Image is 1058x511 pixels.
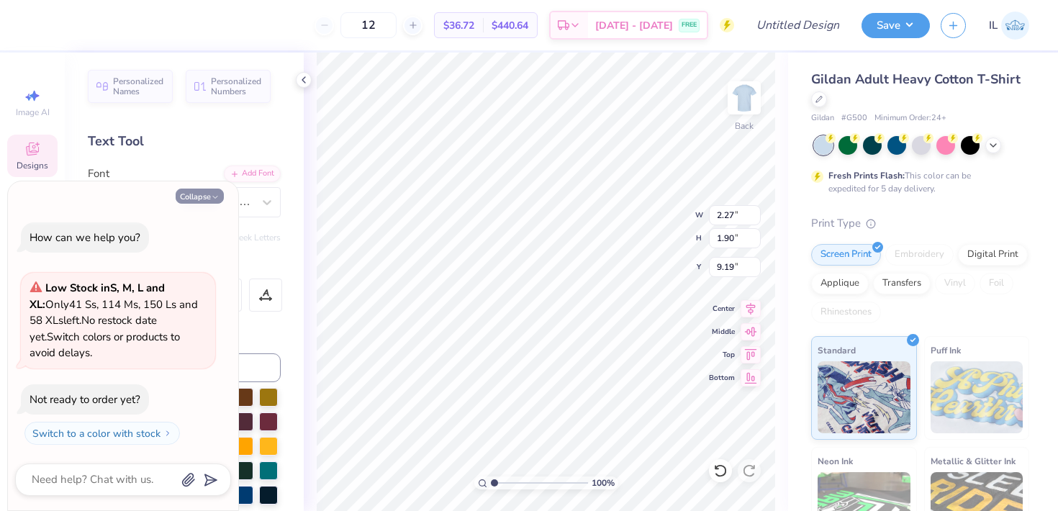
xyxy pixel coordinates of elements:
span: Metallic & Glitter Ink [931,453,1016,469]
span: 100 % [592,476,615,489]
div: Vinyl [935,273,975,294]
div: Applique [811,273,869,294]
div: Back [735,119,754,132]
span: No restock date yet. [30,313,157,344]
span: $36.72 [443,18,474,33]
span: Personalized Numbers [211,76,262,96]
img: Back [730,83,759,112]
strong: Low Stock in S, M, L and XL : [30,281,165,312]
img: Standard [818,361,910,433]
div: Print Type [811,215,1029,232]
div: How can we help you? [30,230,140,245]
strong: Fresh Prints Flash: [828,170,905,181]
span: Gildan [811,112,834,125]
span: Gildan Adult Heavy Cotton T-Shirt [811,71,1021,88]
span: Standard [818,343,856,358]
div: Add Font [224,166,281,182]
img: Puff Ink [931,361,1023,433]
div: This color can be expedited for 5 day delivery. [828,169,1005,195]
span: Minimum Order: 24 + [874,112,946,125]
label: Font [88,166,109,182]
div: Text Tool [88,132,281,151]
span: IL [989,17,998,34]
span: Bottom [709,373,735,383]
span: $440.64 [492,18,528,33]
div: Embroidery [885,244,954,266]
div: Screen Print [811,244,881,266]
div: Transfers [873,273,931,294]
span: Middle [709,327,735,337]
div: Digital Print [958,244,1028,266]
span: Only 41 Ss, 114 Ms, 150 Ls and 58 XLs left. Switch colors or products to avoid delays. [30,281,198,360]
input: – – [340,12,397,38]
img: Switch to a color with stock [163,429,172,438]
span: Center [709,304,735,314]
div: Rhinestones [811,302,881,323]
button: Save [862,13,930,38]
button: Switch to a color with stock [24,422,180,445]
span: # G500 [841,112,867,125]
a: IL [989,12,1029,40]
img: Isabella Lobaina [1001,12,1029,40]
span: Top [709,350,735,360]
button: Collapse [176,189,224,204]
div: Foil [980,273,1013,294]
input: Untitled Design [745,11,851,40]
span: Designs [17,160,48,171]
span: Puff Ink [931,343,961,358]
div: Not ready to order yet? [30,392,140,407]
span: Image AI [16,107,50,118]
span: FREE [682,20,697,30]
span: [DATE] - [DATE] [595,18,673,33]
span: Personalized Names [113,76,164,96]
span: Neon Ink [818,453,853,469]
